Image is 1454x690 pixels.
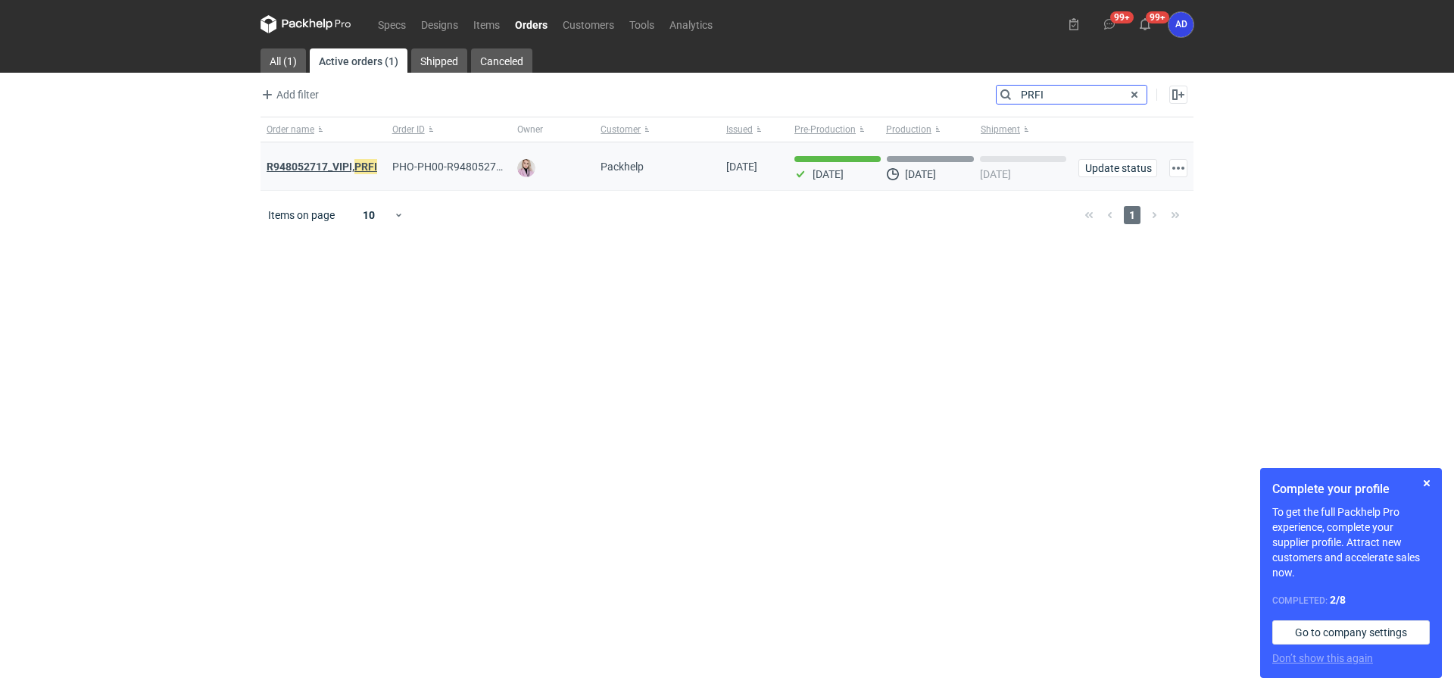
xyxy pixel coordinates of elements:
a: Items [466,15,507,33]
span: Owner [517,123,543,136]
strong: 2 / 8 [1330,594,1346,606]
a: R948052717_VIPI,PRFI [267,158,377,175]
span: PHO-PH00-R948052717_VIPI,-PRFI [392,158,560,175]
span: Packhelp [601,161,644,173]
a: All (1) [261,48,306,73]
a: Go to company settings [1272,620,1430,645]
input: Search [997,86,1147,104]
button: 99+ [1097,12,1122,36]
span: Customer [601,123,641,136]
h1: Complete your profile [1272,480,1430,498]
span: Order name [267,123,314,136]
a: Designs [413,15,466,33]
svg: Packhelp Pro [261,15,351,33]
strong: R948052717_VIPI, PRFI [267,158,377,175]
p: [DATE] [813,168,844,180]
span: Add filter [258,86,319,104]
button: Order name [261,117,386,142]
em: PRFI [354,158,377,175]
span: Issued [726,123,753,136]
span: Pre-Production [794,123,856,136]
span: 1 [1124,206,1140,224]
a: Active orders (1) [310,48,407,73]
button: Actions [1169,159,1187,177]
a: Customers [555,15,622,33]
button: Update status [1078,159,1157,177]
a: Orders [507,15,555,33]
div: 10 [345,205,394,226]
div: Anita Dolczewska [1169,12,1193,37]
a: Specs [370,15,413,33]
span: Items on page [268,208,335,223]
div: Completed: [1272,592,1430,608]
a: Tools [622,15,662,33]
p: [DATE] [905,168,936,180]
button: Issued [720,117,788,142]
button: Don’t show this again [1272,651,1373,666]
p: To get the full Packhelp Pro experience, complete your supplier profile. Attract new customers an... [1272,504,1430,580]
a: Canceled [471,48,532,73]
a: Analytics [662,15,720,33]
button: Shipment [978,117,1072,142]
span: Shipment [981,123,1020,136]
button: Customer [594,117,720,142]
button: Pre-Production [788,117,883,142]
button: 99+ [1133,12,1157,36]
span: Update status [1085,163,1150,173]
img: Klaudia Wiśniewska [517,159,535,177]
span: 10/09/2025 [726,161,757,173]
button: Skip for now [1418,474,1436,492]
button: Production [883,117,978,142]
button: AD [1169,12,1193,37]
p: [DATE] [980,168,1011,180]
button: Order ID [386,117,512,142]
button: Add filter [257,86,320,104]
span: Production [886,123,931,136]
a: Shipped [411,48,467,73]
span: Order ID [392,123,425,136]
